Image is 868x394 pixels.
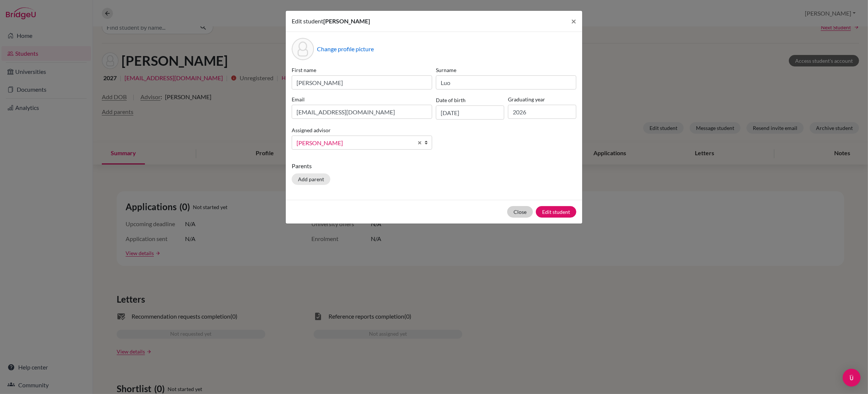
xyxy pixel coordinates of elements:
button: Close [507,206,533,218]
span: [PERSON_NAME] [297,138,413,148]
label: Surname [436,66,576,74]
span: [PERSON_NAME] [323,17,370,25]
label: First name [292,66,432,74]
span: Edit student [292,17,323,25]
label: Graduating year [508,95,576,103]
button: Add parent [292,173,330,185]
label: Assigned advisor [292,126,331,134]
button: Close [565,11,582,32]
label: Email [292,95,432,103]
div: Profile picture [292,38,314,60]
button: Edit student [536,206,576,218]
label: Date of birth [436,96,466,104]
input: dd/mm/yyyy [436,105,504,120]
p: Parents [292,162,576,170]
span: × [571,16,576,26]
div: Open Intercom Messenger [843,369,861,387]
